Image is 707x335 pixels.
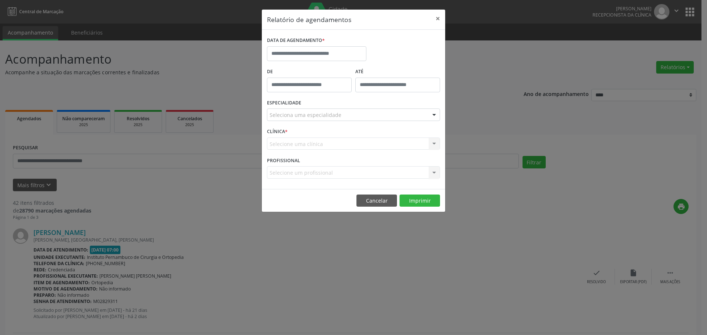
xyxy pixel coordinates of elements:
label: De [267,66,352,78]
button: Cancelar [356,195,397,207]
h5: Relatório de agendamentos [267,15,351,24]
button: Close [430,10,445,28]
label: DATA DE AGENDAMENTO [267,35,325,46]
button: Imprimir [400,195,440,207]
label: PROFISSIONAL [267,155,300,166]
label: CLÍNICA [267,126,288,138]
label: ATÉ [355,66,440,78]
label: ESPECIALIDADE [267,97,301,109]
span: Seleciona uma especialidade [270,111,341,119]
